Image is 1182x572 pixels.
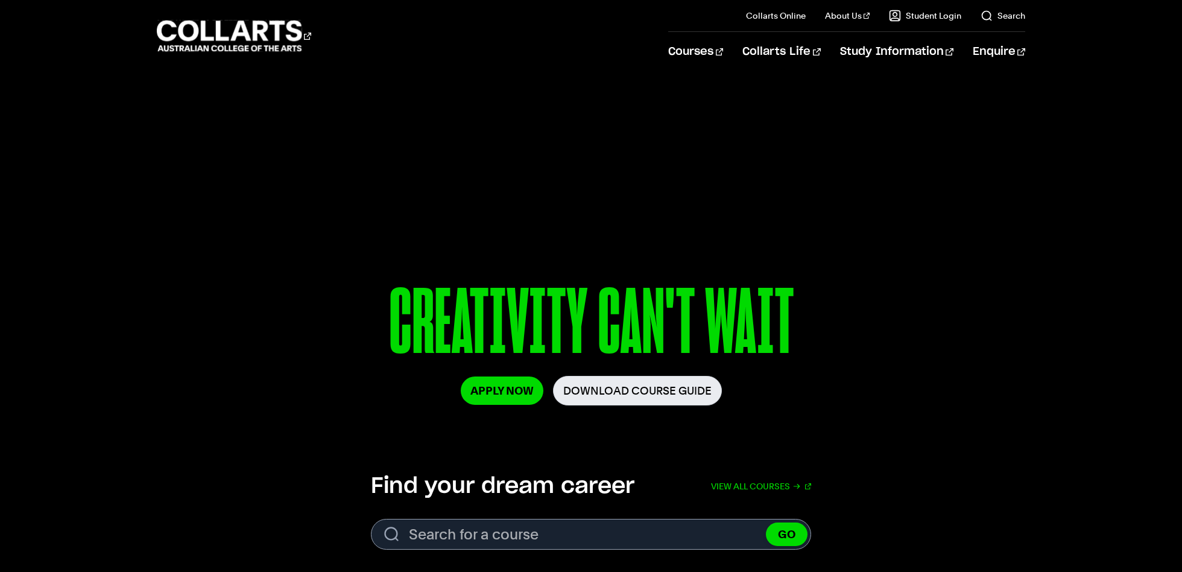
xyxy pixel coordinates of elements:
a: Apply Now [461,377,543,405]
a: Collarts Life [742,32,820,72]
a: Collarts Online [746,10,806,22]
a: Enquire [973,32,1025,72]
p: CREATIVITY CAN'T WAIT [258,276,925,376]
h2: Find your dream career [371,473,634,500]
form: Search [371,519,811,550]
input: Search for a course [371,519,811,550]
a: Study Information [840,32,953,72]
button: GO [766,523,807,546]
a: Search [981,10,1025,22]
a: Download Course Guide [553,376,722,405]
a: Student Login [889,10,961,22]
div: Go to homepage [157,19,311,53]
a: View all courses [711,473,811,500]
a: About Us [825,10,870,22]
a: Courses [668,32,723,72]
